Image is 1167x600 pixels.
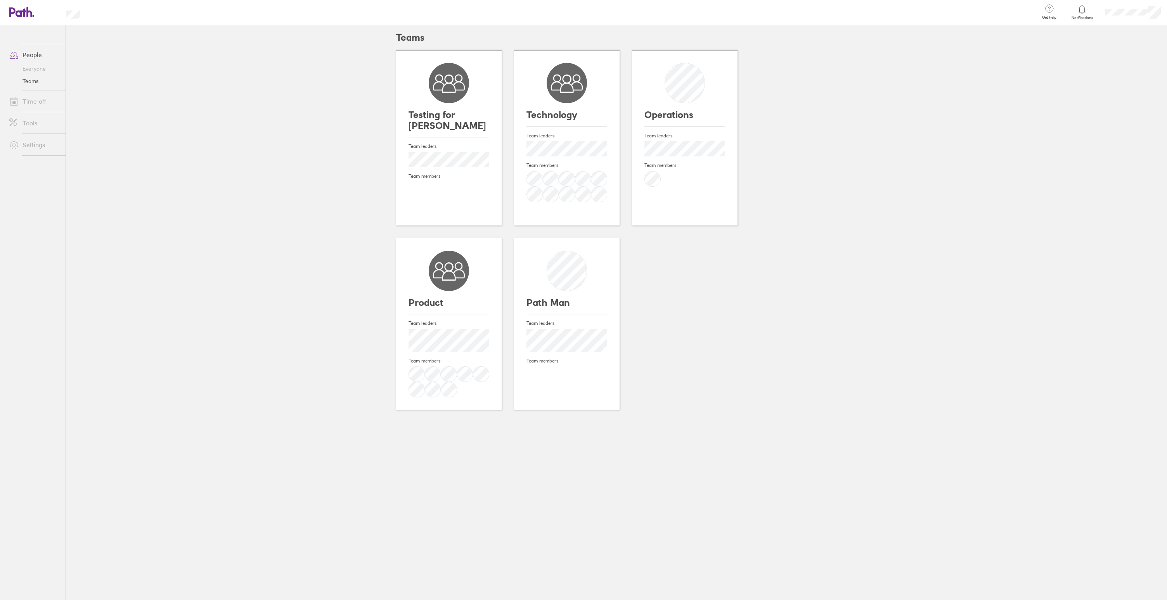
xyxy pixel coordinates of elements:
a: Everyone [3,62,66,75]
h4: Team leaders [409,321,489,326]
h3: Operations [644,109,725,120]
a: Notifications [1070,4,1095,20]
span: Notifications [1070,16,1095,20]
h4: Team leaders [644,133,725,139]
h4: Team members [526,358,607,364]
a: Time off [3,94,66,109]
h4: Team members [644,163,725,168]
h4: Team leaders [526,321,607,326]
span: Get help [1037,15,1062,20]
a: Settings [3,137,66,153]
h3: Path Man [526,297,607,308]
a: People [3,47,66,62]
h4: Team leaders [526,133,607,139]
h4: Team members [409,358,489,364]
a: Teams [3,75,66,87]
h3: Technology [526,109,607,120]
h2: Teams [396,25,424,50]
h3: Product [409,297,489,308]
a: Tools [3,115,66,131]
h4: Team leaders [409,144,489,149]
h4: Team members [409,173,489,179]
h3: Testing for [PERSON_NAME] [409,109,489,131]
h4: Team members [526,163,607,168]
